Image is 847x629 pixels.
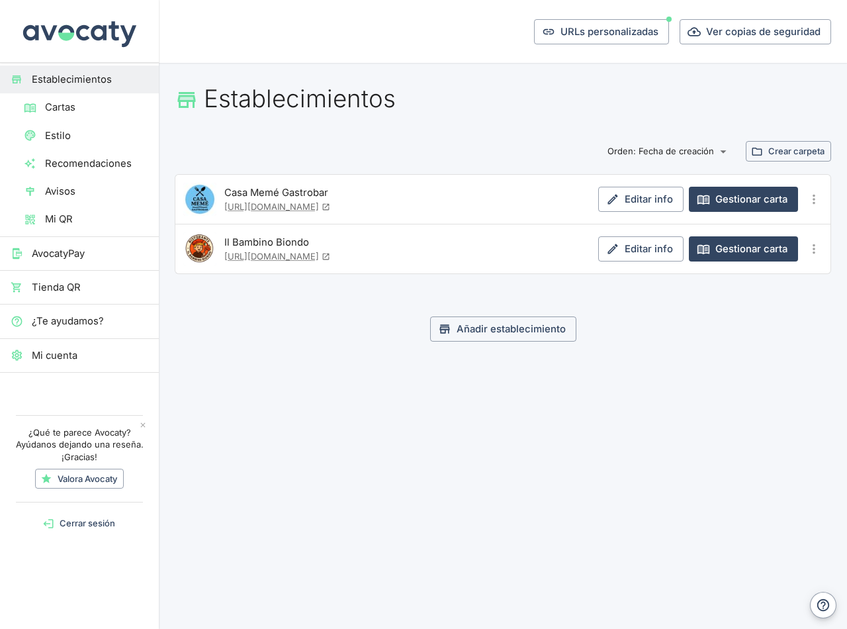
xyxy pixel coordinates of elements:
p: ¿Qué te parece Avocaty? Ayúdanos dejando una reseña. ¡Gracias! [13,426,146,463]
h1: Establecimientos [175,84,831,113]
a: Valora Avocaty [35,469,124,489]
span: Tienda QR [32,280,148,295]
div: Orden [594,140,735,164]
img: Thumbnail [183,183,216,216]
button: Más opciones [803,238,825,260]
span: Mi QR [45,212,148,226]
span: Mi cuenta [32,348,148,363]
div: Fecha de creación [594,140,735,164]
a: Editar info [598,187,684,212]
button: Ver copias de seguridad [680,19,831,44]
button: Añadir establecimiento [430,316,576,342]
button: Crear carpeta [746,141,831,162]
img: Thumbnail [183,232,216,266]
span: Avisos [45,184,148,199]
button: Ayuda y contacto [810,592,836,618]
span: Estilo [45,128,148,143]
span: Establecimientos [32,72,148,87]
a: Editar info [598,236,684,262]
span: Cartas [45,100,148,115]
span: Recomendaciones [45,156,148,171]
button: URLs personalizadas [534,19,669,44]
span: AvocatyPay [32,246,148,261]
a: [URL][DOMAIN_NAME] [224,201,330,212]
span: ¿Te ayudamos? [32,314,148,328]
p: Casa Memé Gastrobar [224,185,330,200]
a: Gestionar carta [689,236,798,262]
p: Il Bambino Biondo [224,235,330,250]
a: Editar establecimiento [183,232,216,266]
a: Gestionar carta [689,187,798,212]
button: Más opciones [803,189,825,210]
a: [URL][DOMAIN_NAME] [224,251,330,262]
a: Editar establecimiento [183,183,216,216]
button: Cerrar sesión [5,513,154,534]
